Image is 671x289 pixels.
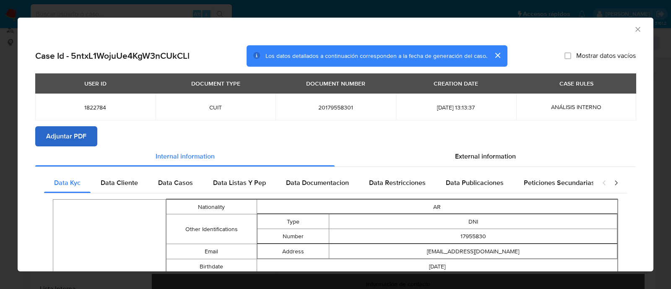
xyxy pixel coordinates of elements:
span: Internal information [156,151,215,161]
td: AR [257,200,618,214]
td: 17955830 [329,229,617,244]
td: [EMAIL_ADDRESS][DOMAIN_NAME] [329,244,617,259]
td: Type [257,214,329,229]
span: ANÁLISIS INTERNO [551,103,601,111]
input: Mostrar datos vacíos [564,52,571,59]
div: CREATION DATE [429,76,483,91]
span: Data Restricciones [369,178,426,187]
span: External information [455,151,516,161]
h2: Case Id - 5ntxL1WojuUe4KgW3nCUkCLl [35,50,190,61]
span: [DATE] 13:13:37 [406,104,506,111]
div: USER ID [79,76,112,91]
td: Number [257,229,329,244]
span: CUIT [166,104,266,111]
span: Los datos detallados a continuación corresponden a la fecha de generación del caso. [265,52,487,60]
td: DNI [329,214,617,229]
div: DOCUMENT NUMBER [301,76,370,91]
span: Adjuntar PDF [46,127,86,146]
div: DOCUMENT TYPE [186,76,245,91]
span: Data Cliente [101,178,138,187]
td: Nationality [166,200,257,214]
td: Email [166,244,257,259]
button: Cerrar ventana [634,25,641,33]
span: Data Listas Y Pep [213,178,266,187]
span: Data Publicaciones [446,178,504,187]
span: Peticiones Secundarias [524,178,595,187]
div: closure-recommendation-modal [18,18,653,271]
span: Mostrar datos vacíos [576,52,636,60]
div: Detailed info [35,146,636,167]
span: Data Documentacion [286,178,349,187]
div: CASE RULES [554,76,598,91]
td: [DATE] [257,259,618,274]
span: 20179558301 [286,104,386,111]
span: Data Kyc [54,178,81,187]
div: Detailed internal info [44,173,593,193]
button: cerrar [487,45,507,65]
span: Data Casos [158,178,193,187]
span: 1822784 [45,104,146,111]
td: Other Identifications [166,214,257,244]
td: Birthdate [166,259,257,274]
td: Address [257,244,329,259]
button: Adjuntar PDF [35,126,97,146]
